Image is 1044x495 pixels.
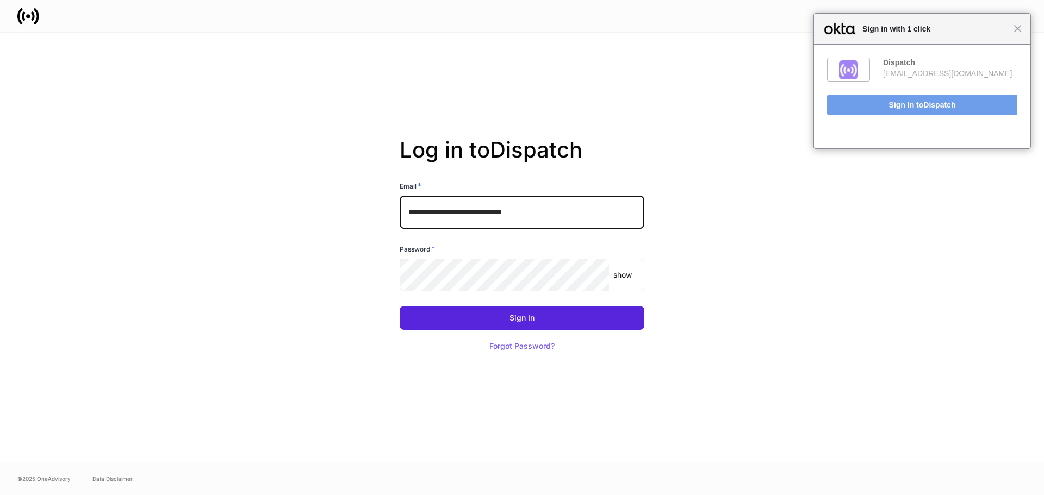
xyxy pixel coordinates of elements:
div: Dispatch [883,58,1017,67]
p: show [613,270,632,280]
button: Sign In toDispatch [827,95,1017,115]
button: Sign In [400,306,644,330]
span: © 2025 OneAdvisory [17,474,71,483]
h6: Email [400,180,421,191]
img: fs01jxrofoggULhDH358 [839,60,858,79]
h6: Password [400,243,435,254]
div: [EMAIL_ADDRESS][DOMAIN_NAME] [883,68,1017,78]
button: Forgot Password? [476,334,568,358]
div: Sign In [509,314,535,322]
span: Close [1014,24,1022,33]
h2: Log in to Dispatch [400,137,644,180]
a: Data Disclaimer [92,474,133,483]
div: Forgot Password? [489,342,555,350]
span: Sign in with 1 click [857,22,1014,35]
span: Dispatch [923,101,955,109]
